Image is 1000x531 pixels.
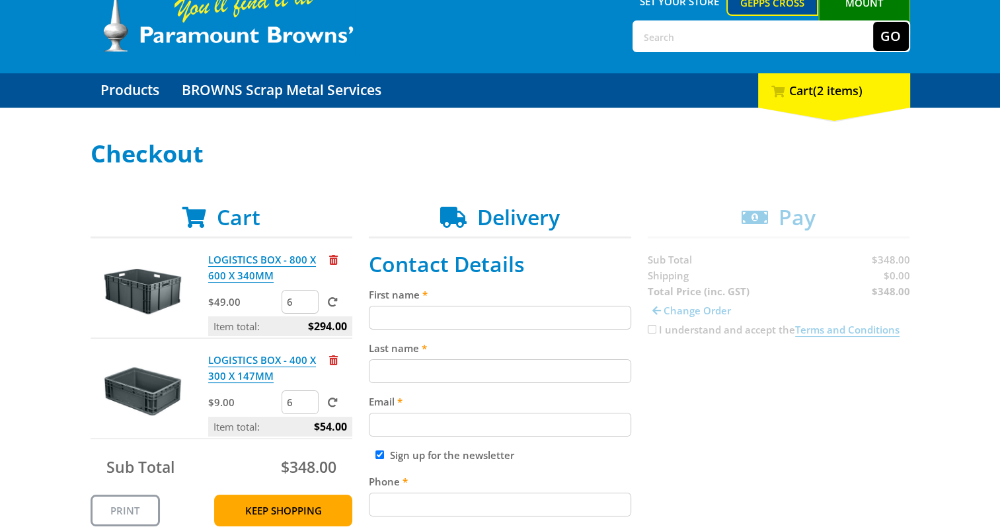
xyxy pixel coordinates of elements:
[208,316,352,336] p: Item total:
[369,413,631,437] input: Please enter your email address.
[91,141,910,167] h1: Checkout
[634,22,873,51] input: Search
[281,456,336,478] span: $348.00
[369,306,631,330] input: Please enter your first name.
[369,340,631,356] label: Last name
[369,252,631,277] h2: Contact Details
[208,353,316,383] a: LOGISTICS BOX - 400 X 300 X 147MM
[308,316,347,336] span: $294.00
[369,359,631,383] input: Please enter your last name.
[208,253,316,283] a: LOGISTICS BOX - 800 X 600 X 340MM
[369,474,631,489] label: Phone
[106,456,174,478] span: Sub Total
[172,73,391,108] a: Go to the BROWNS Scrap Metal Services page
[873,22,909,51] button: Go
[369,493,631,516] input: Please enter your telephone number.
[369,287,631,302] label: First name
[369,394,631,409] label: Email
[214,495,352,526] a: Keep Shopping
[103,252,182,331] img: LOGISTICS BOX - 800 X 600 X 340MM
[329,353,338,367] a: Remove from cart
[217,203,260,231] span: Cart
[314,417,347,437] span: $54.00
[813,83,863,98] span: (2 items)
[91,73,169,108] a: Go to the Products page
[103,352,182,431] img: LOGISTICS BOX - 400 X 300 X 147MM
[758,73,910,108] div: Cart
[208,294,279,310] p: $49.00
[329,253,338,266] a: Remove from cart
[208,394,279,410] p: $9.00
[91,495,160,526] a: Print
[477,203,560,231] span: Delivery
[390,448,514,462] label: Sign up for the newsletter
[208,417,352,437] p: Item total:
